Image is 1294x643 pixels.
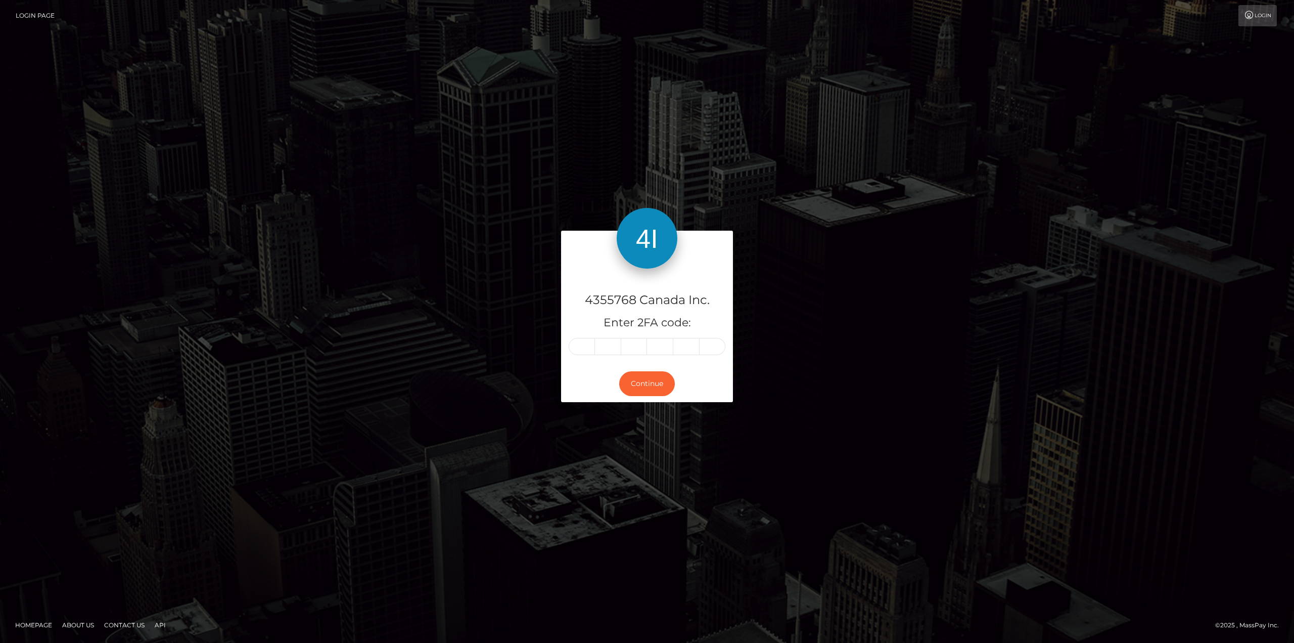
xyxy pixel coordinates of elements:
div: © 2025 , MassPay Inc. [1215,620,1286,631]
a: About Us [58,617,98,633]
a: Login Page [16,5,55,26]
button: Continue [619,371,675,396]
a: Contact Us [100,617,149,633]
h5: Enter 2FA code: [569,315,725,331]
img: 4355768 Canada Inc. [617,208,677,269]
a: Login [1238,5,1277,26]
a: API [151,617,170,633]
h4: 4355768 Canada Inc. [569,291,725,309]
a: Homepage [11,617,56,633]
